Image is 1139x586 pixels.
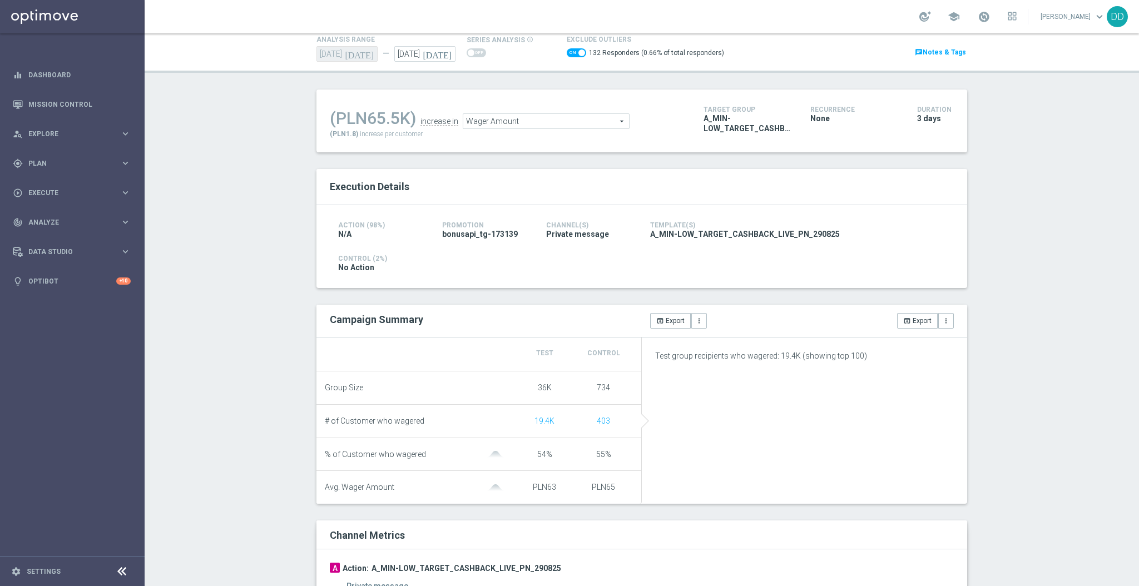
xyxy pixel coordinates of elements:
[28,219,120,226] span: Analyze
[120,128,131,139] i: keyboard_arrow_right
[28,90,131,119] a: Mission Control
[120,246,131,257] i: keyboard_arrow_right
[915,48,923,56] i: chat
[116,277,131,285] div: +10
[28,249,120,255] span: Data Studio
[589,48,724,58] label: 132 Responders (0.66% of total responders)
[12,218,131,227] button: track_changes Analyze keyboard_arrow_right
[13,188,120,198] div: Execute
[28,266,116,296] a: Optibot
[903,317,911,325] i: open_in_browser
[330,108,416,128] div: (PLN65.5K)
[13,217,23,227] i: track_changes
[484,484,507,491] img: gaussianGrey.svg
[13,90,131,119] div: Mission Control
[938,313,954,329] button: more_vert
[120,158,131,168] i: keyboard_arrow_right
[12,159,131,168] button: gps_fixed Plan keyboard_arrow_right
[330,130,358,138] span: (PLN1.8)
[343,563,369,573] h3: Action:
[316,36,467,43] h4: analysis range
[527,36,533,43] i: info_outline
[330,181,409,192] span: Execution Details
[28,190,120,196] span: Execute
[13,158,120,168] div: Plan
[13,60,131,90] div: Dashboard
[28,131,120,137] span: Explore
[810,106,900,113] h4: Recurrence
[13,129,23,139] i: person_search
[596,450,611,459] span: 55%
[537,450,552,459] span: 54%
[655,351,954,361] p: Test group recipients who wagered: 19.4K (showing top 100)
[338,221,425,229] h4: Action (98%)
[467,36,525,44] span: series analysis
[13,158,23,168] i: gps_fixed
[704,113,794,133] span: A_MIN-LOW_TARGET_CASHBACK_LIVE_PN_290825
[120,217,131,227] i: keyboard_arrow_right
[345,46,378,58] i: [DATE]
[13,247,120,257] div: Data Studio
[330,529,405,541] h2: Channel Metrics
[338,255,945,262] h4: Control (2%)
[1093,11,1106,23] span: keyboard_arrow_down
[442,229,518,239] span: bonusapi_tg-173139
[587,349,620,357] span: Control
[338,229,351,239] span: N/A
[325,383,363,393] span: Group Size
[592,483,615,491] span: PLN65
[13,129,120,139] div: Explore
[597,383,610,392] span: 734
[942,317,950,325] i: more_vert
[28,160,120,167] span: Plan
[330,314,423,325] h2: Campaign Summary
[546,221,633,229] h4: Channel(s)
[12,130,131,138] div: person_search Explore keyboard_arrow_right
[13,188,23,198] i: play_circle_outline
[13,266,131,296] div: Optibot
[810,113,830,123] span: None
[948,11,960,23] span: school
[378,49,394,58] div: —
[325,450,426,459] span: % of Customer who wagered
[360,130,423,138] span: increase per customer
[656,317,664,325] i: open_in_browser
[372,563,561,573] h3: A_MIN-LOW_TARGET_CASHBACK_LIVE_PN_290825
[650,313,691,329] button: open_in_browser Export
[533,483,556,491] span: PLN63
[691,313,707,329] button: more_vert
[538,383,552,392] span: 36K
[536,349,553,357] span: Test
[1107,6,1128,27] div: DD
[917,106,954,113] h4: Duration
[27,568,61,575] a: Settings
[897,313,938,329] button: open_in_browser Export
[12,71,131,80] button: equalizer Dashboard
[917,113,941,123] span: 3 days
[546,229,609,239] span: Private message
[28,60,131,90] a: Dashboard
[120,187,131,198] i: keyboard_arrow_right
[12,277,131,286] button: lightbulb Optibot +10
[330,527,960,542] div: Channel Metrics
[338,262,374,272] span: No Action
[12,100,131,109] button: Mission Control
[394,46,455,62] input: Select Date
[695,317,703,325] i: more_vert
[13,217,120,227] div: Analyze
[11,567,21,577] i: settings
[420,117,458,127] div: increase in
[13,276,23,286] i: lightbulb
[13,70,23,80] i: equalizer
[12,188,131,197] button: play_circle_outline Execute keyboard_arrow_right
[650,221,945,229] h4: Template(s)
[442,221,529,229] h4: Promotion
[12,247,131,256] button: Data Studio keyboard_arrow_right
